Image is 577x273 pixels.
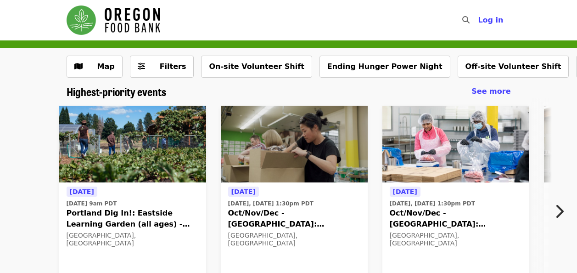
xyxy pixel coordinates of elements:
i: search icon [462,16,470,24]
span: Portland Dig In!: Eastside Learning Garden (all ages) - Aug/Sept/Oct [67,208,199,230]
a: See more [471,86,510,97]
span: See more [471,87,510,96]
button: Filters (0 selected) [130,56,194,78]
time: [DATE] 9am PDT [67,199,117,208]
div: Highest-priority events [59,85,518,98]
span: Oct/Nov/Dec - [GEOGRAPHIC_DATA]: Repack/Sort (age [DEMOGRAPHIC_DATA]+) [390,208,522,230]
span: Map [97,62,115,71]
button: Ending Hunger Power Night [319,56,450,78]
a: Highest-priority events [67,85,166,98]
div: [GEOGRAPHIC_DATA], [GEOGRAPHIC_DATA] [67,232,199,247]
div: [GEOGRAPHIC_DATA], [GEOGRAPHIC_DATA] [228,232,360,247]
span: [DATE] [231,188,256,195]
img: Portland Dig In!: Eastside Learning Garden (all ages) - Aug/Sept/Oct organized by Oregon Food Bank [59,106,206,183]
time: [DATE], [DATE] 1:30pm PDT [228,199,314,208]
span: [DATE] [70,188,94,195]
span: Highest-priority events [67,83,166,99]
img: Oregon Food Bank - Home [67,6,160,35]
input: Search [475,9,482,31]
span: Oct/Nov/Dec - [GEOGRAPHIC_DATA]: Repack/Sort (age [DEMOGRAPHIC_DATA]+) [228,208,360,230]
img: Oct/Nov/Dec - Beaverton: Repack/Sort (age 10+) organized by Oregon Food Bank [382,106,529,183]
i: chevron-right icon [555,203,564,220]
span: [DATE] [393,188,417,195]
span: Filters [160,62,186,71]
button: Show map view [67,56,123,78]
time: [DATE], [DATE] 1:30pm PDT [390,199,475,208]
i: map icon [74,62,83,71]
button: Next item [547,199,577,224]
button: Off-site Volunteer Shift [458,56,569,78]
span: Log in [478,16,503,24]
div: [GEOGRAPHIC_DATA], [GEOGRAPHIC_DATA] [390,232,522,247]
button: Log in [471,11,510,29]
button: On-site Volunteer Shift [201,56,312,78]
i: sliders-h icon [138,62,145,71]
img: Oct/Nov/Dec - Portland: Repack/Sort (age 8+) organized by Oregon Food Bank [221,106,368,183]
